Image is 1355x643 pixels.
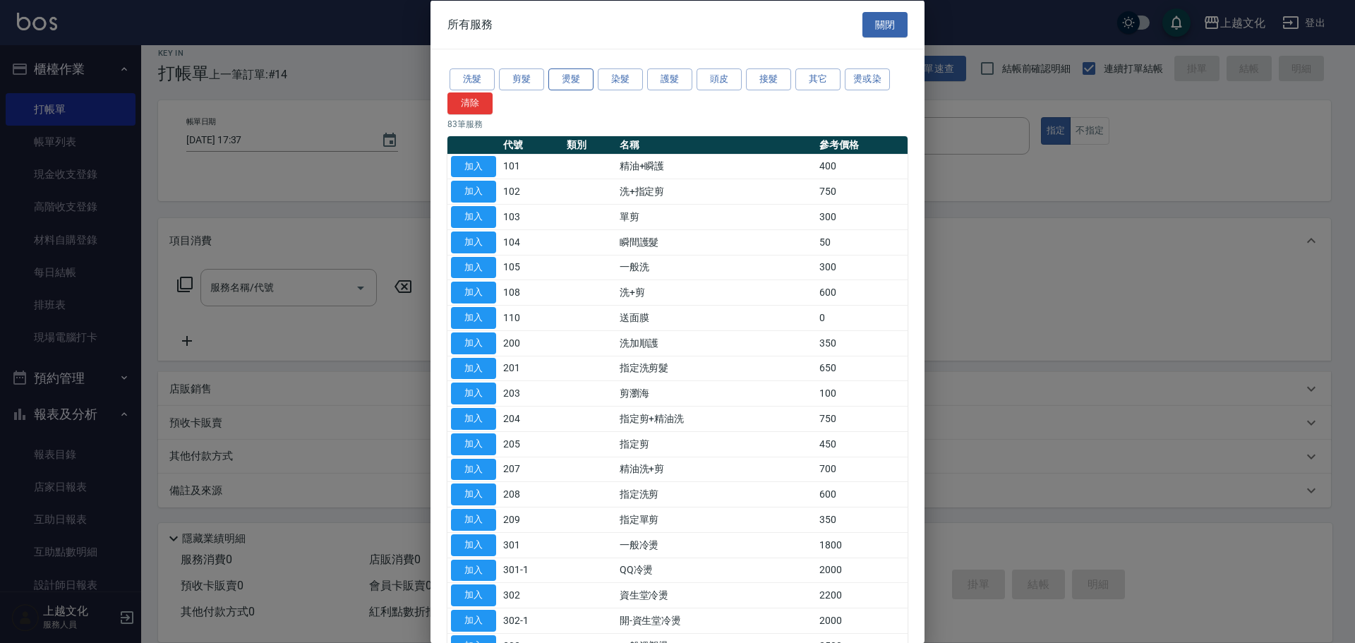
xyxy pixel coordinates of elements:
button: 加入 [451,357,496,379]
button: 加入 [451,610,496,632]
button: 護髮 [647,68,692,90]
td: 開-資生堂冷燙 [616,608,817,633]
td: 205 [500,431,563,457]
td: 207 [500,457,563,482]
button: 加入 [451,408,496,430]
p: 83 筆服務 [447,117,908,130]
th: 參考價格 [816,136,908,154]
th: 名稱 [616,136,817,154]
button: 頭皮 [697,68,742,90]
td: 一般冷燙 [616,532,817,558]
th: 類別 [563,136,616,154]
button: 燙髮 [548,68,594,90]
td: 洗加順護 [616,330,817,356]
td: 750 [816,406,908,431]
td: 600 [816,280,908,305]
td: 300 [816,204,908,229]
td: 精油+瞬護 [616,154,817,179]
td: 指定剪+精油洗 [616,406,817,431]
button: 加入 [451,155,496,177]
button: 接髮 [746,68,791,90]
td: 一般洗 [616,255,817,280]
button: 其它 [795,68,841,90]
span: 所有服務 [447,17,493,31]
td: 102 [500,179,563,204]
button: 加入 [451,256,496,278]
button: 加入 [451,332,496,354]
button: 清除 [447,92,493,114]
td: 105 [500,255,563,280]
td: 208 [500,481,563,507]
td: 103 [500,204,563,229]
td: 101 [500,154,563,179]
td: 剪瀏海 [616,380,817,406]
button: 加入 [451,383,496,404]
button: 燙或染 [845,68,890,90]
td: 瞬間護髮 [616,229,817,255]
th: 代號 [500,136,563,154]
td: 200 [500,330,563,356]
td: 0 [816,305,908,330]
td: 201 [500,356,563,381]
td: 資生堂冷燙 [616,582,817,608]
td: 2000 [816,558,908,583]
td: QQ冷燙 [616,558,817,583]
td: 108 [500,280,563,305]
td: 1800 [816,532,908,558]
button: 加入 [451,584,496,606]
td: 650 [816,356,908,381]
td: 400 [816,154,908,179]
button: 加入 [451,483,496,505]
button: 加入 [451,307,496,329]
td: 指定剪 [616,431,817,457]
button: 關閉 [862,11,908,37]
button: 加入 [451,282,496,304]
td: 302 [500,582,563,608]
td: 100 [816,380,908,406]
td: 302-1 [500,608,563,633]
td: 204 [500,406,563,431]
td: 301 [500,532,563,558]
button: 加入 [451,534,496,555]
td: 送面膜 [616,305,817,330]
td: 700 [816,457,908,482]
td: 350 [816,507,908,532]
td: 精油洗+剪 [616,457,817,482]
button: 加入 [451,231,496,253]
td: 2000 [816,608,908,633]
button: 剪髮 [499,68,544,90]
td: 350 [816,330,908,356]
td: 2200 [816,582,908,608]
button: 加入 [451,509,496,531]
td: 104 [500,229,563,255]
button: 加入 [451,559,496,581]
td: 指定洗剪髮 [616,356,817,381]
td: 600 [816,481,908,507]
td: 110 [500,305,563,330]
button: 加入 [451,433,496,455]
td: 301-1 [500,558,563,583]
button: 加入 [451,181,496,203]
td: 750 [816,179,908,204]
td: 洗+指定剪 [616,179,817,204]
button: 染髮 [598,68,643,90]
td: 300 [816,255,908,280]
td: 209 [500,507,563,532]
td: 指定洗剪 [616,481,817,507]
button: 加入 [451,206,496,228]
button: 加入 [451,458,496,480]
td: 指定單剪 [616,507,817,532]
td: 203 [500,380,563,406]
td: 450 [816,431,908,457]
button: 洗髮 [450,68,495,90]
td: 50 [816,229,908,255]
td: 洗+剪 [616,280,817,305]
td: 單剪 [616,204,817,229]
